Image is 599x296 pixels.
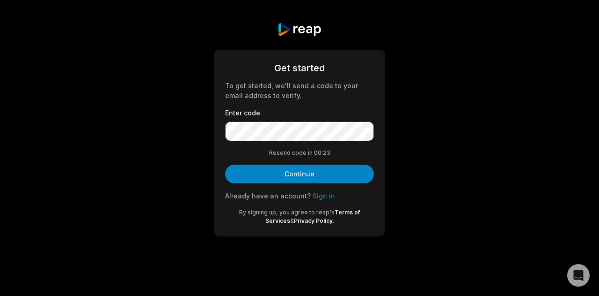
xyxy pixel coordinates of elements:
div: Get started [225,61,374,75]
div: Open Intercom Messenger [567,264,590,287]
span: . [333,217,334,224]
span: & [290,217,294,224]
span: Already have an account? [225,192,311,200]
a: Privacy Policy [294,217,333,224]
div: To get started, we'll send a code to your email address to verify. [225,81,374,100]
button: Continue [225,165,374,183]
a: Sign in [313,192,335,200]
span: 23 [323,149,330,157]
label: Enter code [225,108,374,118]
div: Resend code in 00: [225,149,374,157]
a: Terms of Services [265,209,360,224]
img: reap [277,23,321,37]
span: By signing up, you agree to reap's [239,209,335,216]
